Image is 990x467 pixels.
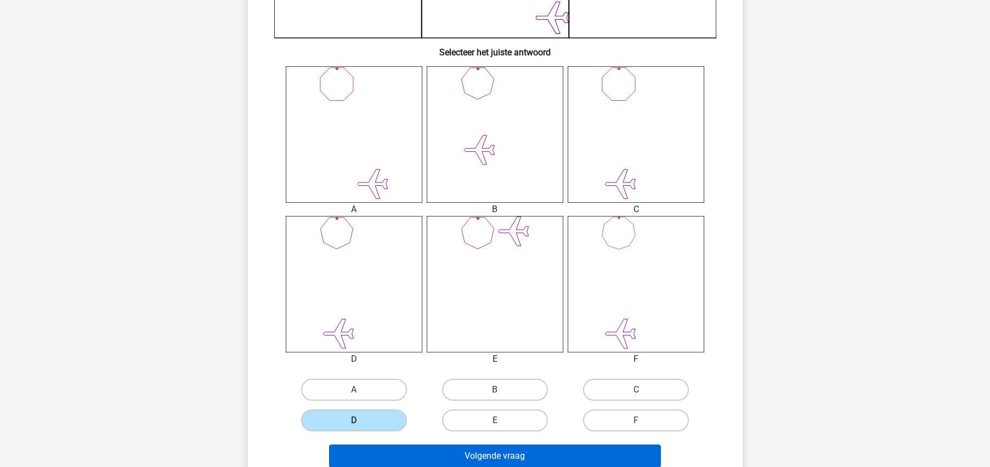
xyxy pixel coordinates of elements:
label: F [583,409,689,431]
div: F [559,352,712,366]
div: D [278,352,431,366]
label: C [583,379,689,401]
div: E [418,352,572,366]
div: B [418,203,572,216]
label: A [301,379,407,401]
h6: Selecteer het juiste antwoord [265,38,725,58]
label: D [301,409,407,431]
div: A [278,203,431,216]
label: E [442,409,548,431]
label: B [442,379,548,401]
div: C [559,203,712,216]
